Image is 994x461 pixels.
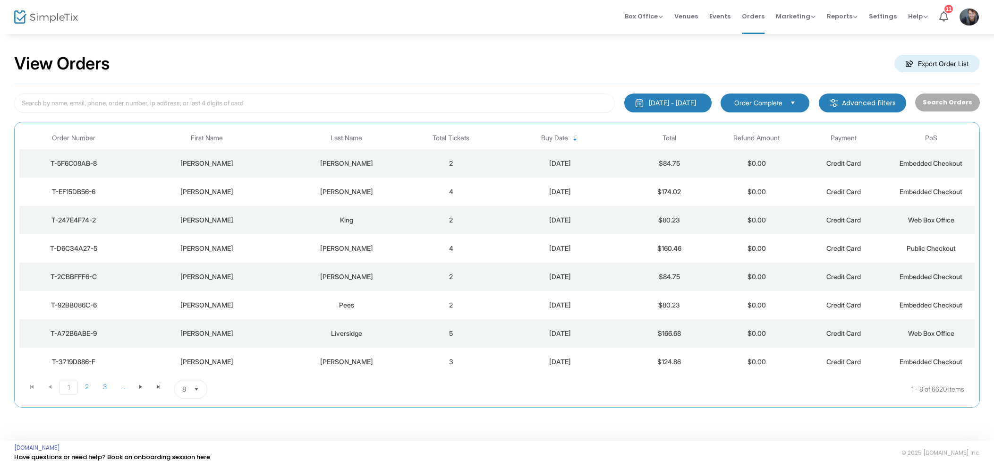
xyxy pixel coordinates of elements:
span: Page 1 [59,380,78,395]
span: Credit Card [826,188,861,196]
div: Joanne [131,244,283,253]
td: 2 [408,206,495,234]
span: Embedded Checkout [900,358,962,366]
span: Web Box Office [908,329,954,337]
span: Web Box Office [908,216,954,224]
td: 2 [408,149,495,178]
img: monthly [635,98,644,108]
th: Total [626,127,713,149]
td: $80.23 [626,206,713,234]
div: 2025-08-15 [497,244,623,253]
span: Page 4 [114,380,132,394]
div: T-D6C34A27-5 [22,244,126,253]
td: $0.00 [713,206,800,234]
td: 4 [408,178,495,206]
div: 2025-08-15 [497,300,623,310]
div: 2025-08-15 [497,329,623,338]
span: Credit Card [826,244,861,252]
span: Help [908,12,928,21]
span: Sortable [571,135,579,142]
div: Data table [19,127,975,376]
div: 2025-08-15 [497,272,623,282]
div: T-92BB086C-6 [22,300,126,310]
div: Kelly [131,357,283,367]
td: $160.46 [626,234,713,263]
span: Orders [742,4,765,28]
div: T-EF15DB56-6 [22,187,126,196]
div: T-3719D886-F [22,357,126,367]
span: Events [709,4,731,28]
span: Embedded Checkout [900,188,962,196]
td: $84.75 [626,149,713,178]
span: Reports [827,12,858,21]
td: $80.23 [626,291,713,319]
td: $166.68 [626,319,713,348]
div: 2025-08-15 [497,357,623,367]
span: Settings [869,4,897,28]
div: Withey [288,187,405,196]
span: Credit Card [826,273,861,281]
td: $0.00 [713,291,800,319]
div: Schmidt-Pires [288,159,405,168]
div: T-A72B6ABE-9 [22,329,126,338]
span: Marketing [776,12,816,21]
div: T-2CBBFFF6-C [22,272,126,282]
span: Venues [674,4,698,28]
div: Olsen [288,244,405,253]
td: $0.00 [713,263,800,291]
div: 2025-08-15 [497,159,623,168]
button: Select [190,380,203,398]
div: [DATE] - [DATE] [649,98,696,108]
td: $84.75 [626,263,713,291]
div: smith [288,272,405,282]
span: Go to the last page [150,380,168,394]
span: PoS [925,134,937,142]
span: Embedded Checkout [900,273,962,281]
div: 2025-08-15 [497,215,623,225]
td: $0.00 [713,319,800,348]
span: Page 2 [78,380,96,394]
span: © 2025 [DOMAIN_NAME] Inc. [901,449,980,457]
span: Go to the last page [155,383,162,391]
span: Order Number [52,134,95,142]
td: $124.86 [626,348,713,376]
span: Credit Card [826,329,861,337]
div: Spence [288,357,405,367]
td: 3 [408,348,495,376]
div: 2025-08-15 [497,187,623,196]
td: 4 [408,234,495,263]
div: Vincenza [131,329,283,338]
td: 2 [408,291,495,319]
td: $0.00 [713,149,800,178]
h2: View Orders [14,53,110,74]
div: King [288,215,405,225]
m-button: Export Order List [894,55,980,72]
span: Page 3 [96,380,114,394]
div: 11 [944,5,953,13]
span: Embedded Checkout [900,159,962,167]
span: First Name [191,134,223,142]
span: Order Complete [734,98,782,108]
th: Total Tickets [408,127,495,149]
span: Credit Card [826,159,861,167]
a: [DOMAIN_NAME] [14,444,60,452]
input: Search by name, email, phone, order number, ip address, or last 4 digits of card [14,94,615,113]
span: Public Checkout [907,244,956,252]
td: $0.00 [713,348,800,376]
td: $0.00 [713,234,800,263]
div: Pees [288,300,405,310]
div: Stephen [131,300,283,310]
img: filter [829,98,839,108]
span: Last Name [331,134,362,142]
span: Box Office [625,12,663,21]
kendo-pager-info: 1 - 8 of 6620 items [301,380,964,399]
span: 8 [182,384,186,394]
div: Liversidge [288,329,405,338]
span: Go to the next page [137,383,144,391]
span: Go to the next page [132,380,150,394]
div: T-247E4F74-2 [22,215,126,225]
div: kerry [131,272,283,282]
div: Darlene [131,215,283,225]
td: $174.02 [626,178,713,206]
td: 2 [408,263,495,291]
